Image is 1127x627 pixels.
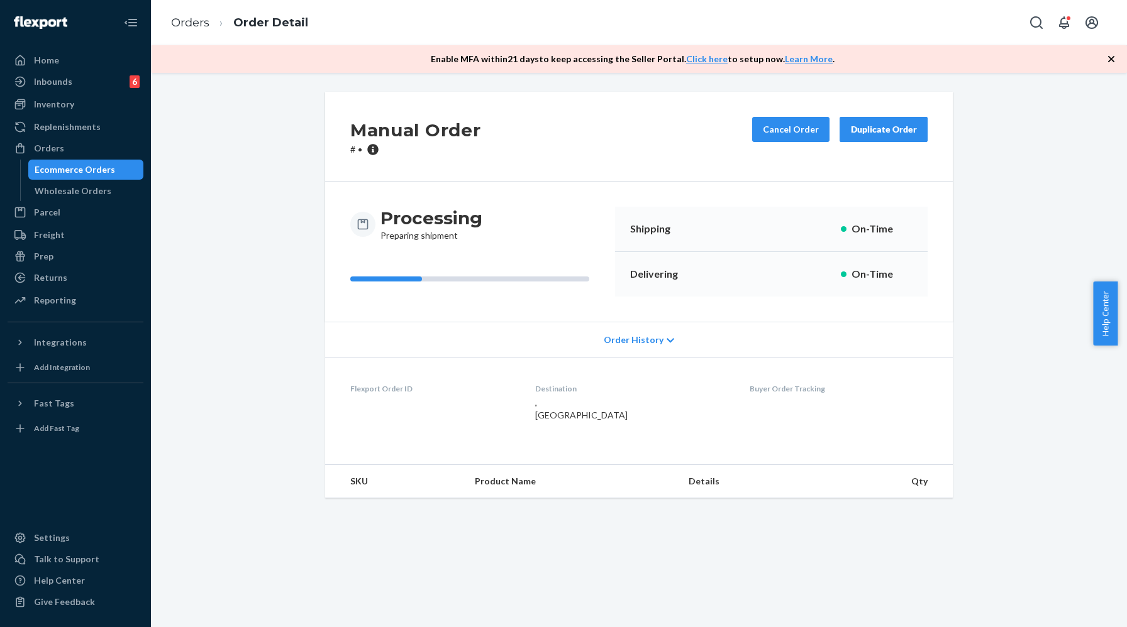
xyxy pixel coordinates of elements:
p: On-Time [852,267,913,281]
span: , [GEOGRAPHIC_DATA] [535,397,628,420]
iframe: Opens a widget where you can chat to one of our agents [1045,589,1114,621]
div: Preparing shipment [380,207,482,242]
div: Help Center [34,574,85,587]
p: On-Time [852,222,913,236]
div: Add Integration [34,362,90,373]
button: Fast Tags [8,393,143,413]
th: SKU [325,465,465,498]
button: Close Navigation [118,10,143,35]
a: Wholesale Orders [28,181,144,201]
a: Inbounds6 [8,72,143,92]
p: Enable MFA within 21 days to keep accessing the Seller Portal. to setup now. . [431,53,835,65]
a: Prep [8,246,143,266]
div: Fast Tags [34,397,74,410]
p: Shipping [630,222,702,236]
dt: Buyer Order Tracking [750,383,928,394]
a: Order Detail [233,16,308,30]
div: Settings [34,532,70,544]
a: Replenishments [8,117,143,137]
div: Prep [34,250,53,263]
button: Open notifications [1052,10,1077,35]
button: Cancel Order [752,117,830,142]
a: Learn More [785,53,833,64]
div: Wholesale Orders [35,185,111,197]
a: Home [8,50,143,70]
a: Click here [686,53,728,64]
div: Parcel [34,206,60,219]
th: Product Name [465,465,679,498]
div: Orders [34,142,64,155]
a: Orders [171,16,209,30]
div: Add Fast Tag [34,423,79,433]
button: Give Feedback [8,592,143,612]
button: Talk to Support [8,549,143,569]
div: Integrations [34,336,87,349]
div: Give Feedback [34,596,95,608]
img: Flexport logo [14,16,67,29]
div: Ecommerce Orders [35,163,115,176]
button: Open account menu [1079,10,1104,35]
dt: Flexport Order ID [350,383,515,394]
div: Duplicate Order [850,123,917,136]
div: Home [34,54,59,67]
div: Replenishments [34,121,101,133]
dt: Destination [535,383,730,394]
div: Inventory [34,98,74,111]
a: Add Integration [8,357,143,378]
p: # [350,143,480,156]
h3: Processing [380,207,482,229]
a: Help Center [8,570,143,591]
div: Returns [34,271,67,284]
button: Duplicate Order [840,117,928,142]
span: Order History [604,334,663,346]
span: • [358,144,362,155]
div: Reporting [34,294,76,307]
div: 6 [130,75,140,88]
p: Delivering [630,267,702,281]
th: Qty [817,465,953,498]
a: Ecommerce Orders [28,160,144,180]
a: Reporting [8,290,143,310]
a: Inventory [8,94,143,114]
div: Talk to Support [34,553,99,565]
a: Add Fast Tag [8,418,143,439]
ol: breadcrumbs [161,4,318,41]
a: Settings [8,528,143,548]
button: Help Center [1093,281,1118,346]
button: Open Search Box [1024,10,1049,35]
a: Returns [8,268,143,288]
div: Inbounds [34,75,72,88]
div: Freight [34,229,65,241]
a: Parcel [8,202,143,222]
a: Orders [8,138,143,158]
a: Freight [8,225,143,245]
th: Details [679,465,817,498]
h2: Manual Order [350,117,480,143]
button: Integrations [8,332,143,352]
